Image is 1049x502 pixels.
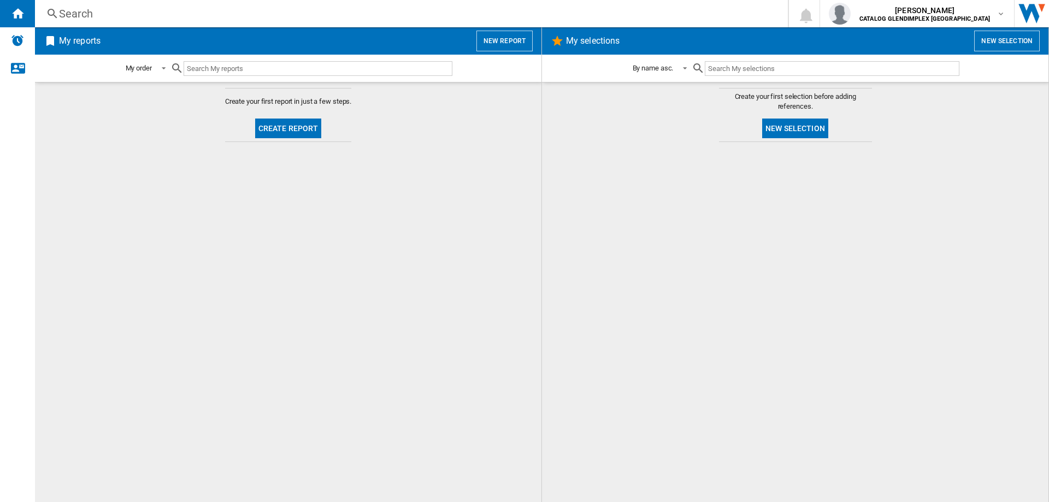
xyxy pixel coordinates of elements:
button: New selection [762,119,828,138]
input: Search My reports [184,61,452,76]
span: [PERSON_NAME] [859,5,990,16]
span: Create your first report in just a few steps. [225,97,352,107]
input: Search My selections [705,61,959,76]
h2: My selections [564,31,622,51]
div: Search [59,6,759,21]
span: Create your first selection before adding references. [719,92,872,111]
div: My order [126,64,152,72]
button: Create report [255,119,322,138]
button: New selection [974,31,1040,51]
img: profile.jpg [829,3,851,25]
img: alerts-logo.svg [11,34,24,47]
div: By name asc. [633,64,674,72]
h2: My reports [57,31,103,51]
button: New report [476,31,533,51]
b: CATALOG GLENDIMPLEX [GEOGRAPHIC_DATA] [859,15,990,22]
